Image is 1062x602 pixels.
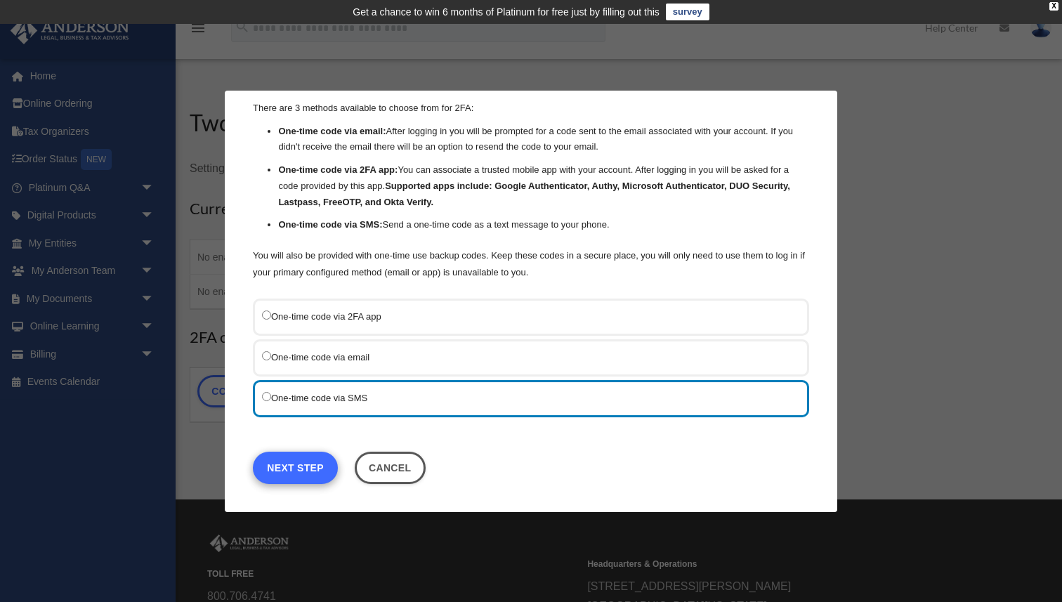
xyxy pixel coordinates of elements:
[278,164,398,175] strong: One-time code via 2FA app:
[253,451,338,483] a: Next Step
[278,162,809,210] li: You can associate a trusted mobile app with your account. After logging in you will be asked for ...
[253,71,809,281] div: There are 3 methods available to choose from for 2FA:
[278,219,382,230] strong: One-time code via SMS:
[278,125,386,136] strong: One-time code via email:
[353,4,660,20] div: Get a chance to win 6 months of Platinum for free just by filling out this
[262,388,786,406] label: One-time code via SMS
[278,217,809,233] li: Send a one-time code as a text message to your phone.
[262,307,786,325] label: One-time code via 2FA app
[355,451,426,483] button: Close this dialog window
[262,348,786,365] label: One-time code via email
[666,4,709,20] a: survey
[278,123,809,155] li: After logging in you will be prompted for a code sent to the email associated with your account. ...
[262,351,271,360] input: One-time code via email
[253,71,809,93] h3: Choose the 2FA method
[253,247,809,280] p: You will also be provided with one-time use backup codes. Keep these codes in a secure place, you...
[262,310,271,319] input: One-time code via 2FA app
[278,180,789,207] strong: Supported apps include: Google Authenticator, Authy, Microsoft Authenticator, DUO Security, Lastp...
[1049,2,1058,11] div: close
[262,391,271,400] input: One-time code via SMS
